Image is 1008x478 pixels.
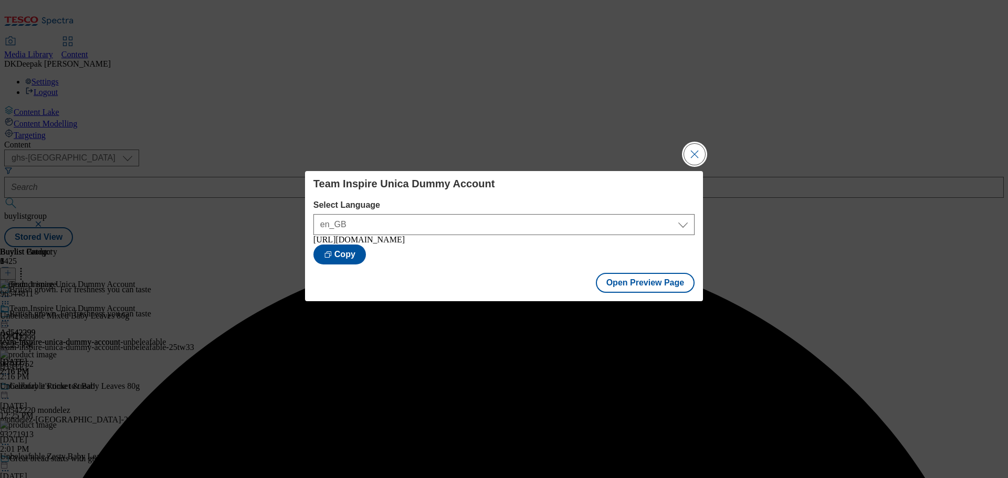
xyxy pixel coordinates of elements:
[313,177,695,190] h4: Team Inspire Unica Dummy Account
[684,144,705,165] button: Close Modal
[305,171,703,301] div: Modal
[313,245,366,264] button: Copy
[313,200,695,210] label: Select Language
[313,235,695,245] div: [URL][DOMAIN_NAME]
[596,273,695,293] button: Open Preview Page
